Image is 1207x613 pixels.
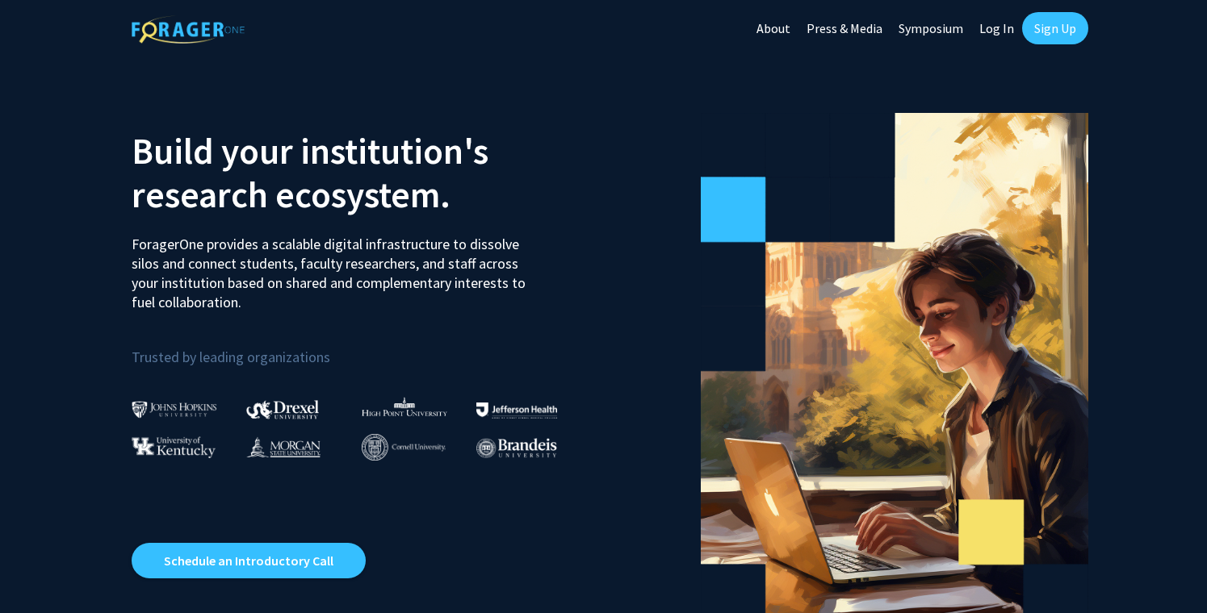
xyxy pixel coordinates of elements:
img: ForagerOne Logo [132,15,245,44]
p: ForagerOne provides a scalable digital infrastructure to dissolve silos and connect students, fac... [132,223,537,312]
iframe: Chat [12,540,69,601]
a: Opens in a new tab [132,543,366,578]
img: Cornell University [362,434,446,461]
p: Trusted by leading organizations [132,325,592,369]
img: High Point University [362,397,447,416]
img: Morgan State University [246,436,321,457]
h2: Build your institution's research ecosystem. [132,129,592,216]
img: Brandeis University [476,438,557,458]
img: University of Kentucky [132,436,216,458]
img: Thomas Jefferson University [476,402,557,418]
a: Sign Up [1022,12,1088,44]
img: Drexel University [246,400,319,419]
img: Johns Hopkins University [132,401,217,418]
